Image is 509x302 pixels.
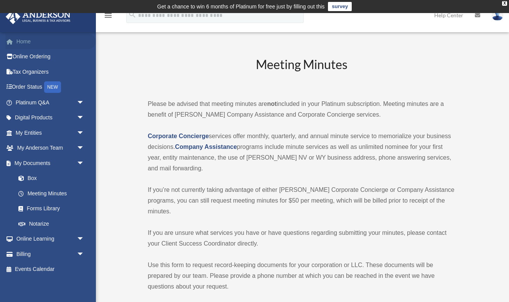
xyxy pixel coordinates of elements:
img: Anderson Advisors Platinum Portal [3,9,73,24]
a: My Entitiesarrow_drop_down [5,125,96,140]
div: close [502,1,507,6]
span: arrow_drop_down [77,155,92,171]
a: survey [328,2,352,11]
a: Notarize [11,216,96,231]
a: My Documentsarrow_drop_down [5,155,96,171]
p: If you are unsure what services you have or have questions regarding submitting your minutes, ple... [148,228,455,249]
a: Online Learningarrow_drop_down [5,231,96,247]
span: arrow_drop_down [77,140,92,156]
a: Box [11,171,96,186]
i: search [128,10,137,19]
p: Use this form to request record-keeping documents for your corporation or LLC. These documents wi... [148,260,455,292]
a: Tax Organizers [5,64,96,79]
span: arrow_drop_down [77,95,92,111]
a: Corporate Concierge [148,133,209,139]
a: Meeting Minutes [11,186,92,201]
a: Platinum Q&Aarrow_drop_down [5,95,96,110]
a: menu [104,13,113,20]
p: If you’re not currently taking advantage of either [PERSON_NAME] Corporate Concierge or Company A... [148,185,455,217]
div: NEW [44,81,61,93]
a: Billingarrow_drop_down [5,246,96,262]
span: arrow_drop_down [77,231,92,247]
a: Digital Productsarrow_drop_down [5,110,96,125]
p: services offer monthly, quarterly, and annual minute service to memorialize your business decisio... [148,131,455,174]
div: Get a chance to win 6 months of Platinum for free just by filling out this [157,2,325,11]
p: Please be advised that meeting minutes are included in your Platinum subscription. Meeting minute... [148,99,455,120]
a: Forms Library [11,201,96,216]
a: Home [5,34,96,49]
a: Events Calendar [5,262,96,277]
a: My Anderson Teamarrow_drop_down [5,140,96,156]
a: Company Assistance [175,144,237,150]
a: Order StatusNEW [5,79,96,95]
i: menu [104,11,113,20]
strong: not [267,101,277,107]
h2: Meeting Minutes [148,56,455,88]
img: User Pic [492,10,503,21]
span: arrow_drop_down [77,246,92,262]
a: Online Ordering [5,49,96,64]
span: arrow_drop_down [77,125,92,141]
span: arrow_drop_down [77,110,92,126]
